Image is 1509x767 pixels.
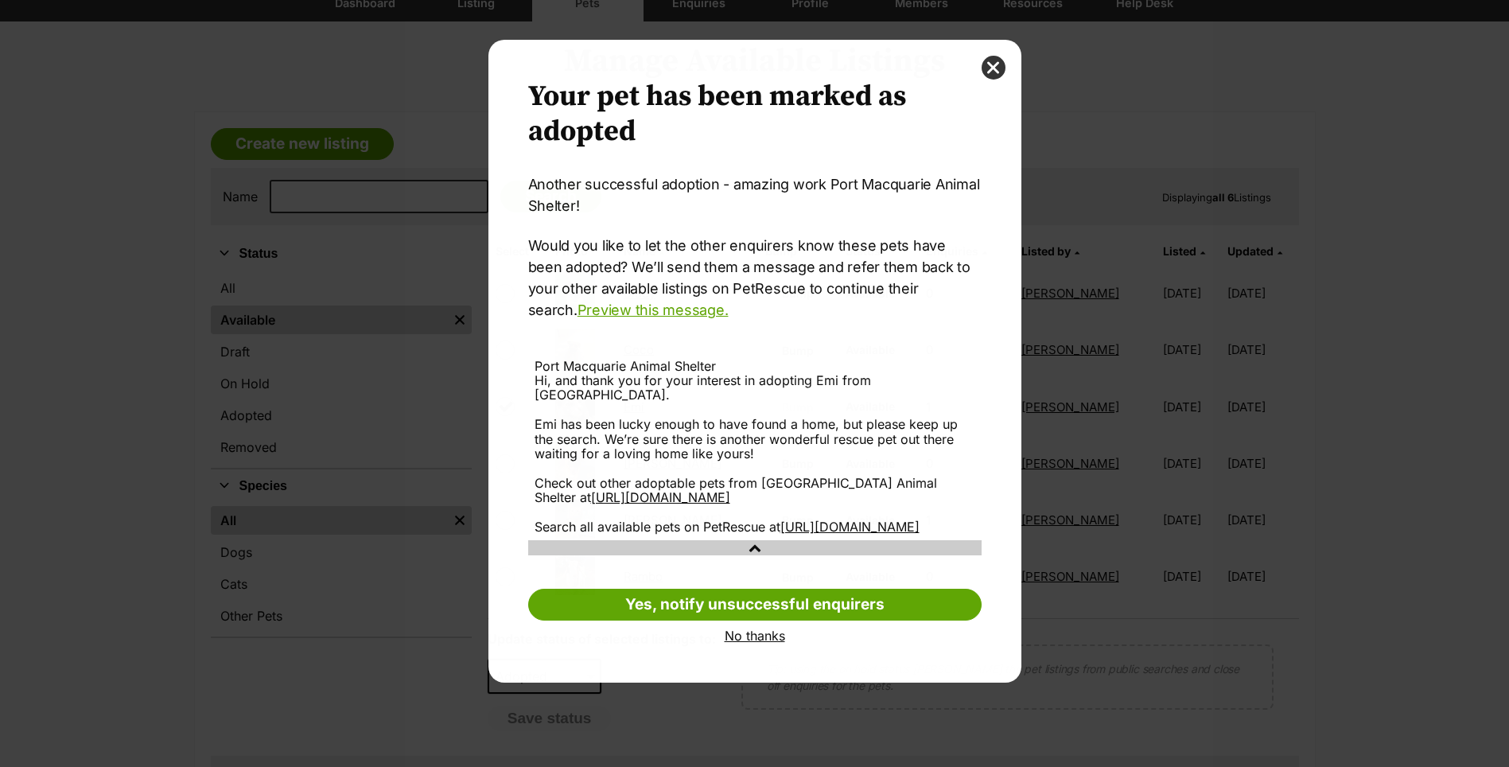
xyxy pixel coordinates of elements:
p: Another successful adoption - amazing work Port Macquarie Animal Shelter! [528,173,982,216]
a: [URL][DOMAIN_NAME] [780,519,920,535]
a: No thanks [528,629,982,643]
a: [URL][DOMAIN_NAME] [591,489,730,505]
h2: Your pet has been marked as adopted [528,80,982,150]
a: Yes, notify unsuccessful enquirers [528,589,982,621]
button: close [982,56,1005,80]
div: Hi, and thank you for your interest in adopting Emi from [GEOGRAPHIC_DATA]. Emi has been lucky en... [535,373,975,534]
span: Port Macquarie Animal Shelter [535,358,716,374]
p: Would you like to let the other enquirers know these pets have been adopted? We’ll send them a me... [528,235,982,321]
a: Preview this message. [578,302,729,318]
